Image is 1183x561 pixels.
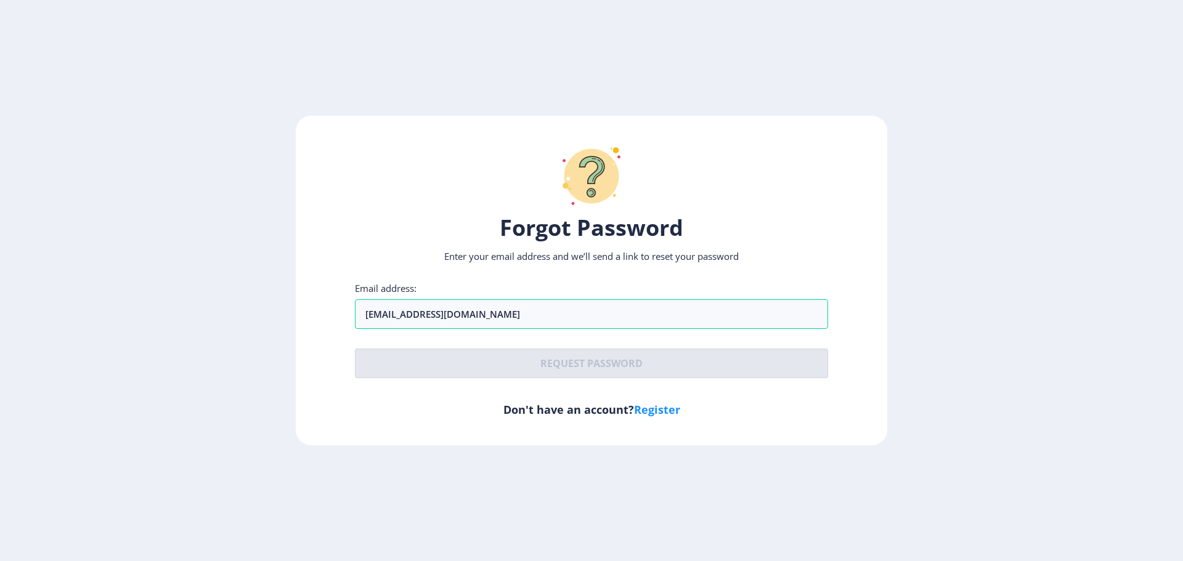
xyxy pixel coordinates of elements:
[355,299,828,329] input: Email address
[355,349,828,378] button: Request password
[355,250,828,262] p: Enter your email address and we’ll send a link to reset your password
[355,402,828,417] h6: Don't have an account?
[634,402,680,417] a: Register
[555,139,628,213] img: question-mark
[355,282,417,294] label: Email address:
[355,213,828,243] h1: Forgot Password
